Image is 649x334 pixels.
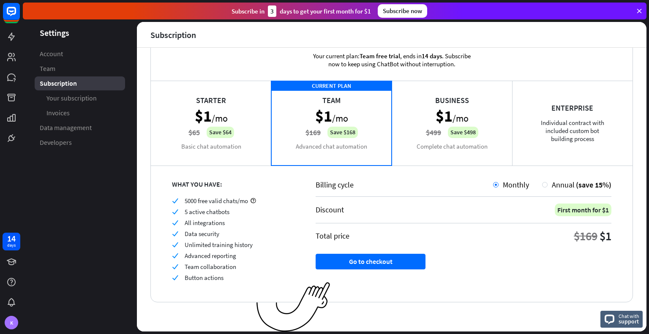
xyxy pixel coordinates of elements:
span: Unlimited training history [185,241,253,249]
a: Data management [35,121,125,135]
i: check [172,263,178,270]
button: Go to checkout [316,254,425,269]
span: 5000 free valid chats/mo [185,197,248,205]
div: Total price [316,231,349,241]
span: 5 active chatbots [185,208,229,216]
span: 14 days [422,52,442,60]
div: 14 [7,235,16,242]
div: Subscribe in days to get your first month for $1 [232,5,371,17]
i: check [172,231,178,237]
span: Your subscription [46,94,97,103]
div: Billing cycle [316,180,493,190]
div: First month for $1 [555,204,611,216]
span: support [619,318,639,325]
header: Settings [23,27,137,38]
div: 3 [268,5,276,17]
span: Team collaboration [185,263,236,271]
span: (save 15%) [576,180,611,190]
span: Data management [40,123,92,132]
div: Subscribe now [378,4,427,18]
button: Open LiveChat chat widget [7,3,32,29]
a: Developers [35,136,125,149]
span: Account [40,49,63,58]
span: Developers [40,138,72,147]
span: Monthly [503,180,529,190]
i: check [172,274,178,281]
i: check [172,198,178,204]
a: Account [35,47,125,61]
div: Your current plan: , ends in . Subscribe now to keep using ChatBot without interruption. [301,39,483,81]
div: Discount [316,205,344,215]
div: $1 [600,228,611,244]
a: Your subscription [35,91,125,105]
span: Annual [552,180,575,190]
div: $169 [574,228,597,244]
span: All integrations [185,219,225,227]
a: 14 days [3,233,20,250]
img: ec979a0a656117aaf919.png [256,282,330,332]
span: Subscription [40,79,77,88]
div: WHAT YOU HAVE: [172,180,295,188]
i: check [172,209,178,215]
a: Invoices [35,106,125,120]
a: Team [35,62,125,76]
span: Team [40,64,55,73]
span: Button actions [185,274,224,282]
div: Subscription [150,30,196,40]
span: Invoices [46,109,70,117]
div: days [7,242,16,248]
i: check [172,220,178,226]
span: Advanced reporting [185,252,236,260]
i: check [172,253,178,259]
span: Data security [185,230,219,238]
div: K [5,316,18,329]
i: check [172,242,178,248]
span: Team free trial [360,52,400,60]
span: Chat with [619,312,639,320]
